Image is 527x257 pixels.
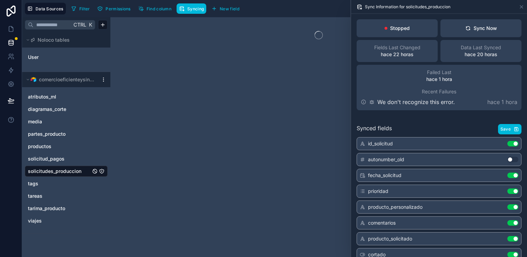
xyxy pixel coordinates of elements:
[368,204,422,210] span: producto_personalizado
[25,116,108,127] div: media
[28,180,38,187] span: tags
[106,6,130,11] span: Permissions
[147,6,171,11] span: Find column
[95,3,136,14] a: Permissions
[28,131,66,137] span: partes_producto
[426,76,452,83] p: hace 1 hora
[38,37,70,43] span: Noloco tables
[28,106,91,113] a: diagramas_corte
[368,156,404,163] span: autonumber_old
[28,54,84,61] a: User
[73,20,87,29] span: Ctrl
[25,166,108,177] div: solicitudes_produccion
[381,51,414,58] p: hace 22 horas
[28,193,91,199] a: tareas
[25,75,98,84] button: Airtable Logocomercioeficienteysingular
[25,215,108,226] div: viajes
[28,155,91,162] a: solicitud_pagos
[498,124,521,134] button: Save
[28,155,64,162] span: solicitud_pagos
[25,104,108,115] div: diagramas_corte
[28,54,39,61] span: User
[36,6,63,11] span: Data Sources
[28,93,56,100] span: atributos_ml
[136,3,174,14] button: Find column
[28,106,66,113] span: diagramas_corte
[25,141,108,152] div: productos
[422,88,456,95] span: Recent Failures
[177,3,209,14] a: Syncing
[25,191,108,202] div: tareas
[28,143,51,150] span: productos
[368,235,412,242] span: producto_solicitado
[25,52,108,63] div: User
[88,22,93,27] span: K
[79,6,90,11] span: Filter
[28,168,81,175] span: solicitudes_produccion
[28,93,91,100] a: atributos_ml
[39,76,95,83] span: comercioeficienteysingular
[427,69,451,76] span: Failed Last
[25,178,108,189] div: tags
[28,131,91,137] a: partes_producto
[69,3,92,14] button: Filter
[25,3,66,14] button: Data Sources
[440,19,521,37] button: Sync Now
[377,98,455,106] p: We don't recognize this error.
[177,3,206,14] button: Syncing
[365,4,450,10] span: Sync Information for solicitudes_produccion
[28,205,65,212] span: tarima_producto
[487,98,517,106] p: hace 1 hora
[25,128,108,140] div: partes_producto
[25,153,108,164] div: solicitud_pagos
[28,143,91,150] a: productos
[461,44,501,51] span: Data Last Synced
[28,168,91,175] a: solicitudes_produccion
[357,124,392,134] span: Synced fields
[465,51,497,58] p: hace 20 horas
[28,118,42,125] span: media
[368,172,401,179] span: fecha_solicitud
[28,205,91,212] a: tarima_producto
[31,77,36,82] img: Airtable Logo
[368,188,388,195] span: prioridad
[28,118,91,125] a: media
[95,3,133,14] button: Permissions
[220,6,239,11] span: New field
[465,25,497,32] div: Sync Now
[368,140,393,147] span: id_solicitud
[500,126,511,132] span: Save
[28,193,42,199] span: tareas
[209,3,242,14] button: New field
[25,203,108,214] div: tarima_producto
[28,217,42,224] span: viajes
[28,180,91,187] a: tags
[25,35,103,45] button: Noloco tables
[374,44,420,51] span: Fields Last Changed
[368,219,396,226] span: comentarios
[25,91,108,102] div: atributos_ml
[187,6,204,11] span: Syncing
[28,217,91,224] a: viajes
[390,25,410,32] p: Stopped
